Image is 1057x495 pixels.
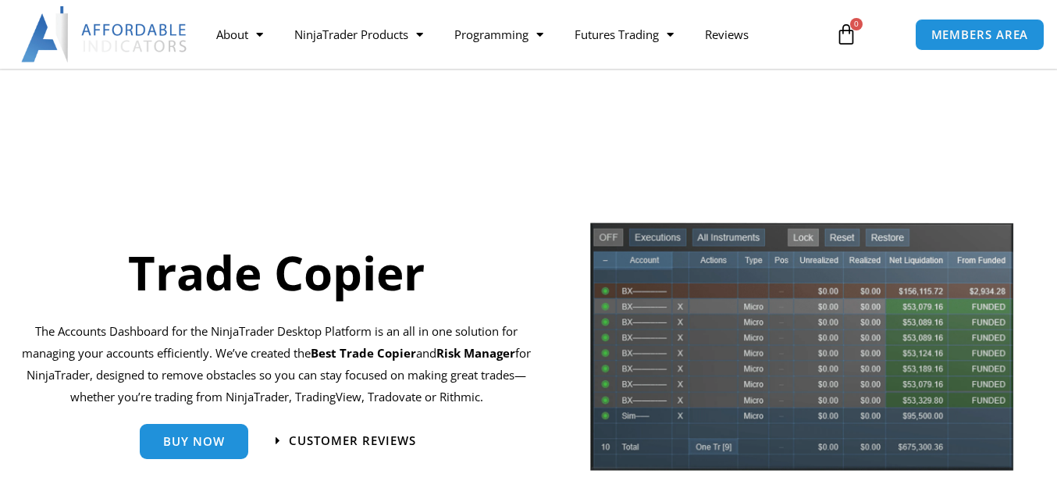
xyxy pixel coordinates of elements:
a: Customer Reviews [276,435,416,447]
p: The Accounts Dashboard for the NinjaTrader Desktop Platform is an all in one solution for managin... [12,321,542,408]
span: Buy Now [163,436,225,447]
img: LogoAI | Affordable Indicators – NinjaTrader [21,6,189,62]
a: Futures Trading [559,16,689,52]
a: NinjaTrader Products [279,16,439,52]
a: Programming [439,16,559,52]
span: MEMBERS AREA [931,29,1029,41]
a: Reviews [689,16,764,52]
span: Customer Reviews [289,435,416,447]
h1: Trade Copier [12,240,542,305]
img: tradecopier | Affordable Indicators – NinjaTrader [589,221,1016,482]
a: 0 [812,12,881,57]
span: 0 [850,18,863,30]
strong: Risk Manager [436,345,515,361]
a: About [201,16,279,52]
b: Best Trade Copier [311,345,416,361]
a: MEMBERS AREA [915,19,1045,51]
nav: Menu [201,16,824,52]
a: Buy Now [140,424,248,459]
